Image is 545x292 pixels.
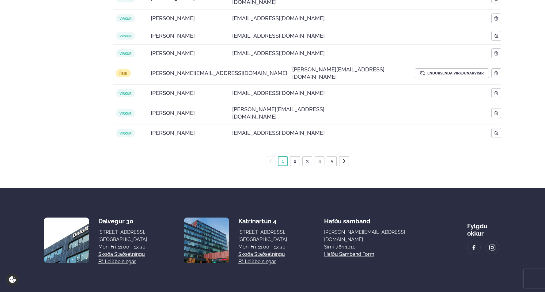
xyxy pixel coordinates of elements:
[329,156,335,166] a: 5
[151,32,195,40] span: [PERSON_NAME]
[151,50,195,57] span: [PERSON_NAME]
[415,68,489,78] button: Endursenda virkjunarvísir
[317,156,322,166] a: 4
[293,156,298,166] a: 2
[184,218,229,263] img: image alt
[116,89,135,97] span: virkur
[238,243,287,251] div: Mon-Fri: 11:00 - 13:30
[151,129,195,137] span: [PERSON_NAME]
[305,156,310,166] a: 3
[232,129,325,137] span: [EMAIL_ADDRESS][DOMAIN_NAME]
[467,218,501,237] div: Fylgdu okkur
[116,49,135,57] span: virkur
[324,229,430,243] a: [PERSON_NAME][EMAIL_ADDRESS][DOMAIN_NAME]
[232,89,325,97] span: [EMAIL_ADDRESS][DOMAIN_NAME]
[151,15,195,22] span: [PERSON_NAME]
[232,106,331,120] span: [PERSON_NAME][EMAIL_ADDRESS][DOMAIN_NAME]
[324,251,374,258] a: Hafðu samband form
[98,251,145,258] a: Skoða staðsetningu
[427,70,484,76] span: Endursenda virkjunarvísir
[116,14,135,22] span: virkur
[471,244,477,251] img: image alt
[238,258,276,265] a: Fá leiðbeiningar
[98,229,147,243] div: [STREET_ADDRESS], [GEOGRAPHIC_DATA]
[6,273,19,286] a: Cookie settings
[232,50,325,57] span: [EMAIL_ADDRESS][DOMAIN_NAME]
[151,109,195,117] span: [PERSON_NAME]
[238,229,287,243] div: [STREET_ADDRESS], [GEOGRAPHIC_DATA]
[151,70,287,77] span: [PERSON_NAME][EMAIL_ADDRESS][DOMAIN_NAME]
[281,156,285,166] a: 1
[238,251,285,258] a: Skoða staðsetningu
[44,218,89,263] img: image alt
[151,89,195,97] span: [PERSON_NAME]
[486,241,499,254] a: image alt
[116,69,131,77] span: í bið
[238,218,287,225] div: Katrínartún 4
[489,244,496,251] img: image alt
[232,15,325,22] span: [EMAIL_ADDRESS][DOMAIN_NAME]
[116,129,135,137] span: virkur
[292,66,392,81] span: [PERSON_NAME][EMAIL_ADDRESS][DOMAIN_NAME]
[116,32,135,40] span: virkur
[98,258,136,265] a: Fá leiðbeiningar
[324,243,430,251] p: Sími: 784 1010
[232,32,325,40] span: [EMAIL_ADDRESS][DOMAIN_NAME]
[98,243,147,251] div: Mon-Fri: 11:00 - 13:30
[467,241,480,254] a: image alt
[98,218,147,225] div: Dalvegur 30
[116,109,135,117] span: virkur
[324,213,370,225] span: Hafðu samband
